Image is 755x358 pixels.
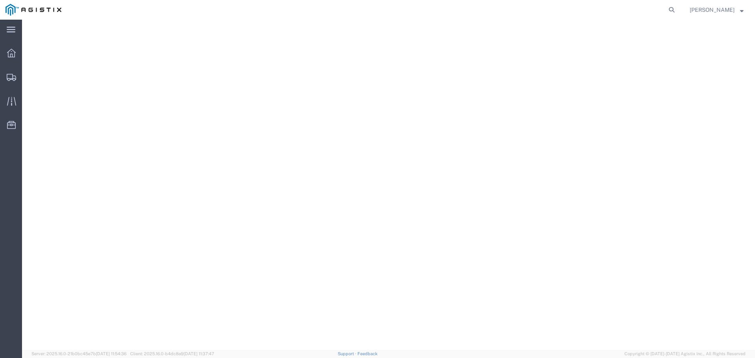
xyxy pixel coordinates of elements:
span: Server: 2025.16.0-21b0bc45e7b [31,351,127,356]
span: [DATE] 11:37:47 [184,351,214,356]
img: logo [6,4,61,16]
button: [PERSON_NAME] [689,5,744,15]
a: Support [338,351,357,356]
a: Feedback [357,351,377,356]
span: Copyright © [DATE]-[DATE] Agistix Inc., All Rights Reserved [624,351,746,357]
span: Client: 2025.16.0-b4dc8a9 [130,351,214,356]
span: [DATE] 11:54:36 [96,351,127,356]
span: Alexander Baetens [690,6,735,14]
iframe: FS Legacy Container [22,20,755,350]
